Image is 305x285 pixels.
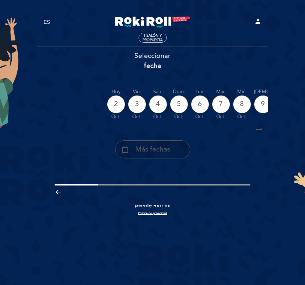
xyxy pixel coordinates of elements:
[212,95,230,113] div: 7
[191,88,209,95] div: lun.
[254,18,262,27] button: person
[212,88,230,95] div: mar.
[233,113,251,120] div: oct.
[107,113,125,120] div: oct.
[149,113,167,120] div: oct.
[170,95,188,113] div: 5
[128,113,146,120] div: oct.
[128,95,146,113] div: 3
[139,33,166,42] span: 1 Salón y propuesta
[254,95,272,113] div: 9
[107,95,125,113] div: 2
[153,204,170,207] img: MEITRE
[135,204,170,208] a: powered by
[115,14,190,31] a: Roki Roll
[170,88,188,95] div: dom.
[149,88,167,95] div: sáb.
[255,123,264,136] i: arrow_right_alt
[138,211,167,215] a: Política de privacidad
[144,62,161,70] b: fecha
[37,51,268,71] div: Seleccionar
[107,88,125,95] div: Hoy
[55,188,62,196] i: arrow_backward
[191,113,209,120] div: oct.
[121,144,129,155] i: calendar_today
[149,95,167,113] div: 4
[135,204,152,208] span: powered by
[254,18,262,25] i: person
[128,88,146,95] div: vie.
[233,88,251,95] div: mié.
[191,95,209,113] div: 6
[135,145,170,155] span: Más fechas
[212,113,230,120] div: oct.
[170,113,188,120] div: oct.
[233,95,251,113] div: 8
